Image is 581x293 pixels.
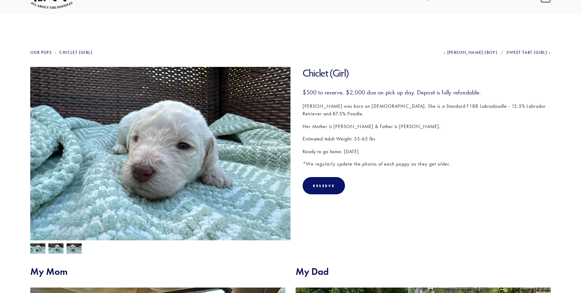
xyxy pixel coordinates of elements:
a: Sweet Tart (Girl) [507,50,551,55]
img: Chiclet 3.jpg [67,243,82,255]
span: [PERSON_NAME] (Boy) [447,50,498,55]
h3: $500 to reserve. $2,000 due on pick up day. Deposit is fully refundable. [303,88,551,96]
div: Reserve [313,183,335,188]
img: Chiclet 1.jpg [30,56,290,251]
p: Her Mother is [PERSON_NAME] & Father is [PERSON_NAME]. [303,123,551,130]
h2: My Dad [296,266,551,277]
a: Our Pups [30,50,52,55]
p: Ready to go home: [DATE] [303,148,551,156]
img: Chiclet 1.jpg [30,243,45,254]
em: *We regularly update the photos of each puppy as they get older. [303,161,450,167]
a: Chiclet (Girl) [59,50,93,55]
p: Estimated Adult Weight: 55-65 lbs [303,135,551,143]
p: [PERSON_NAME] was born on [DEMOGRAPHIC_DATA]. She is a Standard F1BB Labradoodle - 12.5% Labrador... [303,102,551,118]
a: [PERSON_NAME] (Boy) [444,50,497,55]
h1: Chiclet (Girl) [303,67,551,79]
span: Sweet Tart (Girl) [507,50,547,55]
h2: My Mom [30,266,285,277]
img: Chiclet 2.jpg [48,243,64,255]
div: Reserve [303,177,345,194]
